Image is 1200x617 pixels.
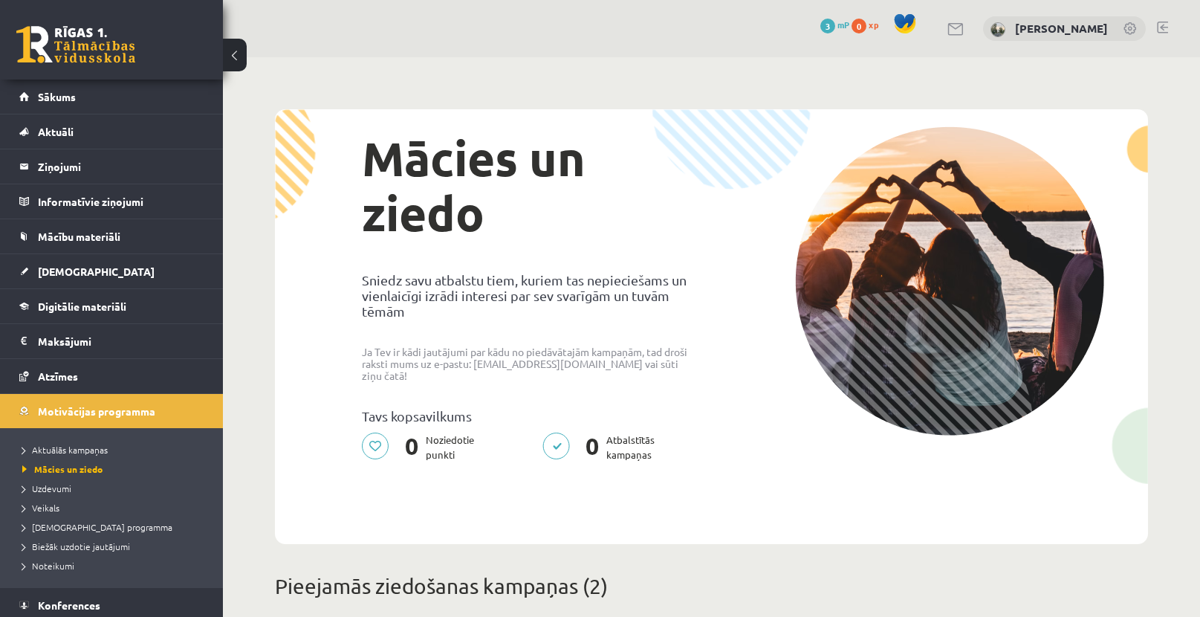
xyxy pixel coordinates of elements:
span: Mācies un ziedo [22,463,103,475]
a: Digitālie materiāli [19,289,204,323]
legend: Ziņojumi [38,149,204,184]
span: Uzdevumi [22,482,71,494]
span: 0 [398,433,426,462]
a: Ziņojumi [19,149,204,184]
p: Atbalstītās kampaņas [542,433,664,462]
a: [PERSON_NAME] [1015,21,1108,36]
span: Aktuāli [38,125,74,138]
img: donation-campaign-image-5f3e0036a0d26d96e48155ce7b942732c76651737588babb5c96924e9bd6788c.png [795,126,1104,436]
a: Noteikumi [22,559,208,572]
a: Mācību materiāli [19,219,204,253]
span: Digitālie materiāli [38,300,126,313]
span: 0 [578,433,606,462]
a: Atzīmes [19,359,204,393]
a: Veikals [22,501,208,514]
a: Informatīvie ziņojumi [19,184,204,219]
span: 3 [820,19,835,33]
span: Atzīmes [38,369,78,383]
a: Sākums [19,80,204,114]
a: Mācies un ziedo [22,462,208,476]
span: Biežāk uzdotie jautājumi [22,540,130,552]
a: Maksājumi [19,324,204,358]
img: Marks Rutkovskis [990,22,1005,37]
span: Mācību materiāli [38,230,120,243]
span: [DEMOGRAPHIC_DATA] [38,265,155,278]
span: [DEMOGRAPHIC_DATA] programma [22,521,172,533]
legend: Informatīvie ziņojumi [38,184,204,219]
span: Noteikumi [22,560,74,572]
span: mP [837,19,849,30]
a: 3 mP [820,19,849,30]
a: Rīgas 1. Tālmācības vidusskola [16,26,135,63]
a: 0 xp [852,19,886,30]
p: Noziedotie punkti [362,433,483,462]
p: Pieejamās ziedošanas kampaņas (2) [275,571,1148,602]
p: Sniedz savu atbalstu tiem, kuriem tas nepieciešams un vienlaicīgi izrādi interesi par sev svarīgā... [362,272,700,319]
span: 0 [852,19,866,33]
h1: Mācies un ziedo [362,131,700,241]
span: xp [869,19,878,30]
p: Tavs kopsavilkums [362,408,700,424]
a: Motivācijas programma [19,394,204,428]
a: Aktuāli [19,114,204,149]
span: Motivācijas programma [38,404,155,418]
a: Aktuālās kampaņas [22,443,208,456]
span: Veikals [22,502,59,514]
a: [DEMOGRAPHIC_DATA] [19,254,204,288]
p: Ja Tev ir kādi jautājumi par kādu no piedāvātajām kampaņām, tad droši raksti mums uz e-pastu: [EM... [362,346,700,381]
span: Konferences [38,598,100,612]
a: Uzdevumi [22,482,208,495]
span: Aktuālās kampaņas [22,444,108,456]
a: [DEMOGRAPHIC_DATA] programma [22,520,208,534]
legend: Maksājumi [38,324,204,358]
a: Biežāk uzdotie jautājumi [22,540,208,553]
span: Sākums [38,90,76,103]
